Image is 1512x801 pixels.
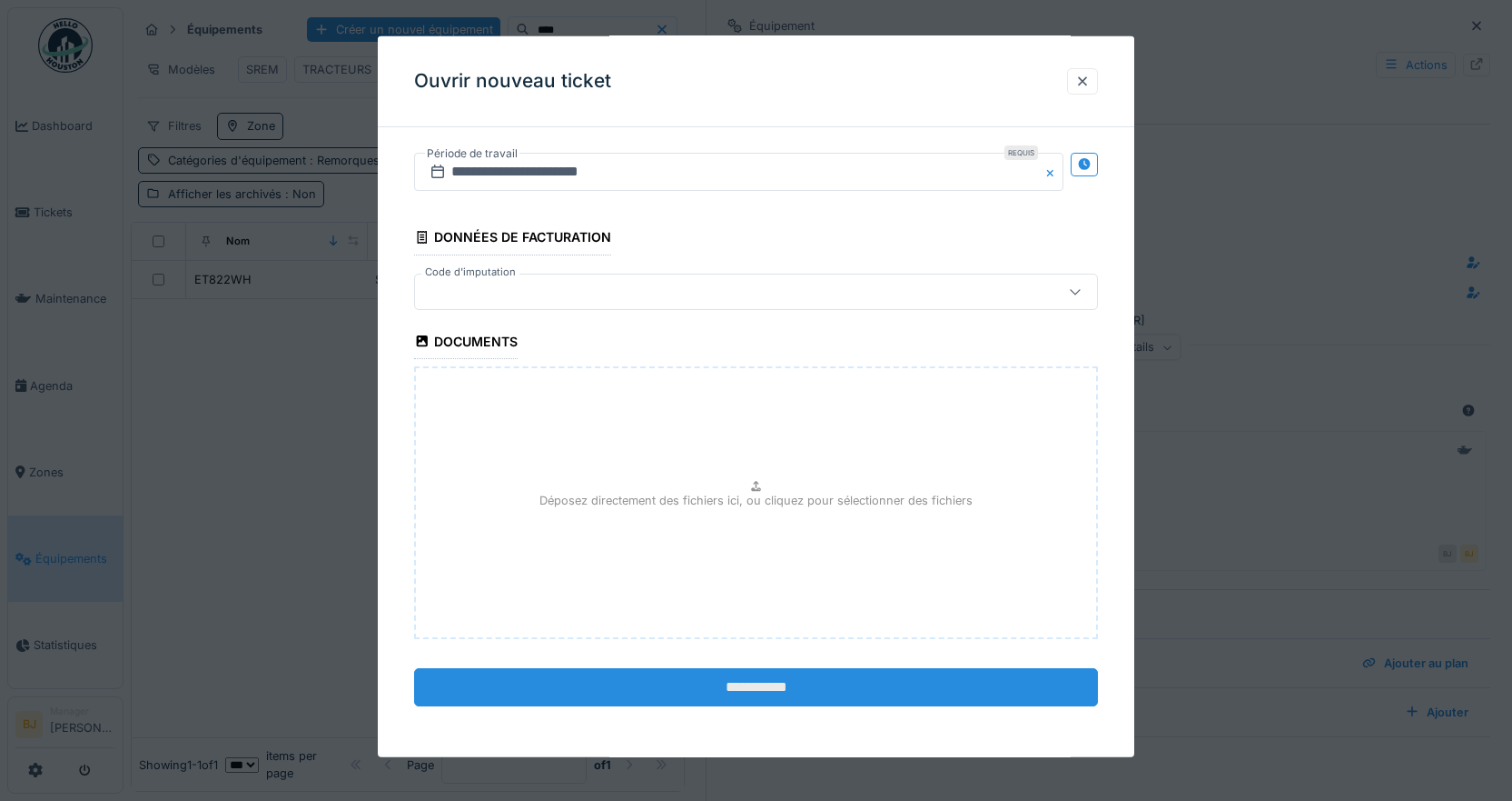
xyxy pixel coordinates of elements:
[425,144,519,164] label: Période de travail
[414,224,611,255] div: Données de facturation
[1043,153,1063,191] button: Close
[539,492,973,509] p: Déposez directement des fichiers ici, ou cliquez pour sélectionner des fichiers
[414,327,518,358] div: Documents
[1004,145,1038,160] div: Requis
[421,264,519,279] label: Code d'imputation
[414,70,611,93] h3: Ouvrir nouveau ticket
